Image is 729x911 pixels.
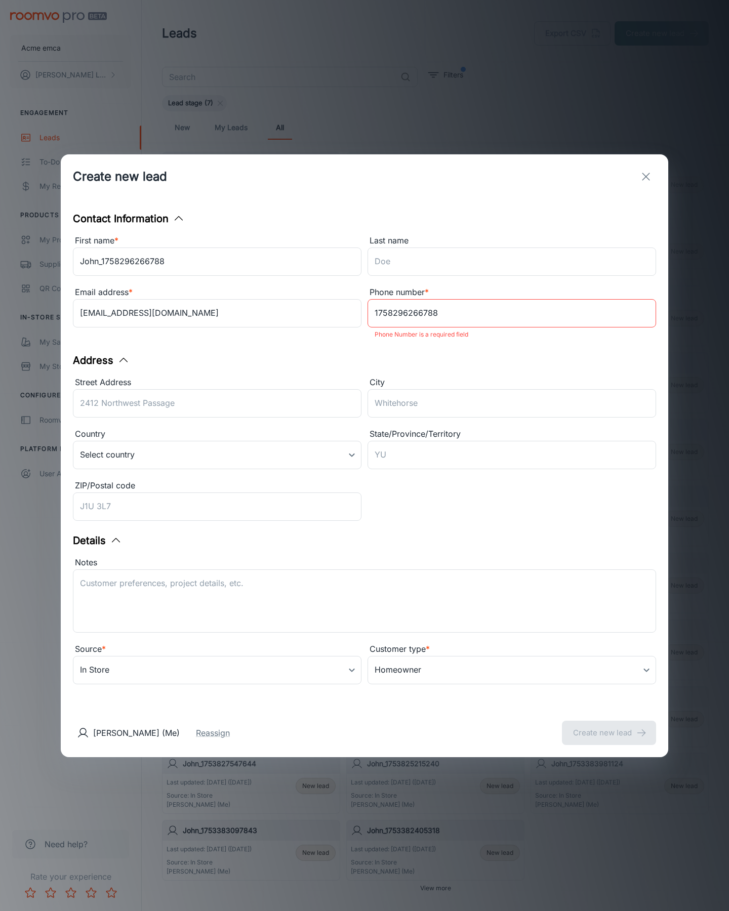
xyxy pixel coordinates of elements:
div: Street Address [73,376,361,389]
input: +1 439-123-4567 [368,299,656,327]
div: Select country [73,441,361,469]
div: Source [73,643,361,656]
input: Doe [368,247,656,276]
h1: Create new lead [73,168,167,186]
button: Details [73,533,122,548]
button: exit [636,167,656,187]
div: Customer type [368,643,656,656]
p: Phone Number is a required field [375,328,649,341]
p: [PERSON_NAME] (Me) [93,727,180,739]
div: Homeowner [368,656,656,684]
input: J1U 3L7 [73,492,361,521]
button: Contact Information [73,211,185,226]
button: Reassign [196,727,230,739]
input: 2412 Northwest Passage [73,389,361,418]
div: City [368,376,656,389]
div: ZIP/Postal code [73,479,361,492]
div: State/Province/Territory [368,428,656,441]
input: myname@example.com [73,299,361,327]
div: Email address [73,286,361,299]
input: Whitehorse [368,389,656,418]
input: John [73,247,361,276]
div: Country [73,428,361,441]
button: Address [73,353,130,368]
div: Phone number [368,286,656,299]
input: YU [368,441,656,469]
div: Notes [73,556,656,569]
div: Last name [368,234,656,247]
div: In Store [73,656,361,684]
div: First name [73,234,361,247]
